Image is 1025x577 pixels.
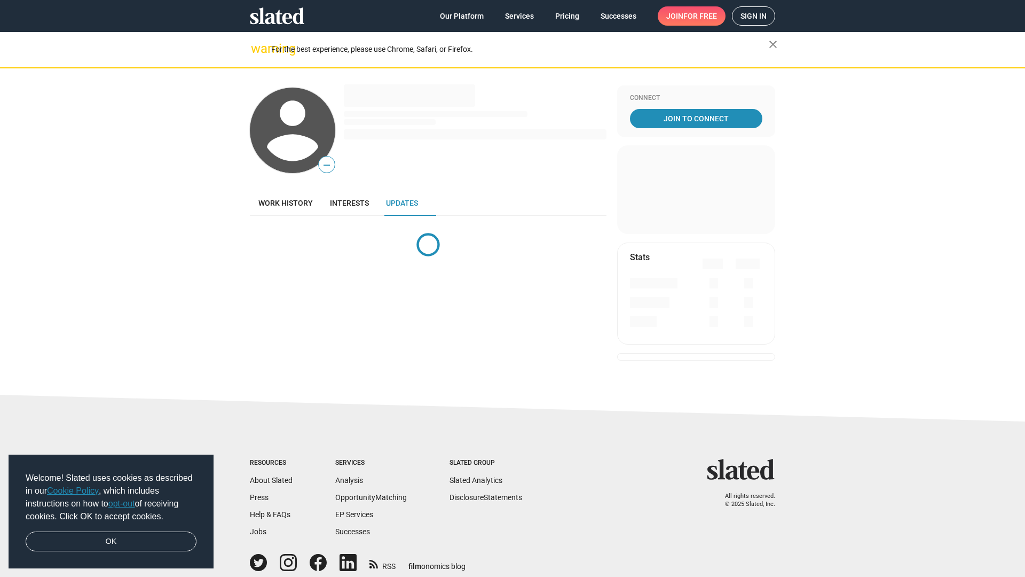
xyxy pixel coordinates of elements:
div: Slated Group [450,459,522,467]
span: — [319,158,335,172]
mat-icon: warning [251,42,264,55]
a: OpportunityMatching [335,493,407,502]
a: Join To Connect [630,109,762,128]
a: Successes [335,527,370,536]
a: Sign in [732,6,775,26]
a: Press [250,493,269,502]
span: Updates [386,199,418,207]
div: Connect [630,94,762,103]
span: Our Platform [440,6,484,26]
a: Work history [250,190,321,216]
a: Our Platform [431,6,492,26]
mat-icon: close [767,38,779,51]
div: For the best experience, please use Chrome, Safari, or Firefox. [271,42,769,57]
p: All rights reserved. © 2025 Slated, Inc. [714,493,775,508]
a: DisclosureStatements [450,493,522,502]
a: Interests [321,190,377,216]
a: Cookie Policy [47,486,99,495]
a: About Slated [250,476,293,485]
span: Join [666,6,717,26]
a: Successes [592,6,645,26]
a: Joinfor free [658,6,726,26]
mat-card-title: Stats [630,252,650,263]
a: Services [496,6,542,26]
a: Updates [377,190,427,216]
span: Pricing [555,6,579,26]
span: Work history [258,199,313,207]
a: Pricing [547,6,588,26]
span: Services [505,6,534,26]
a: opt-out [108,499,135,508]
span: film [408,562,421,571]
span: Sign in [740,7,767,25]
a: filmonomics blog [408,553,466,572]
span: Interests [330,199,369,207]
div: Resources [250,459,293,467]
a: EP Services [335,510,373,519]
span: Join To Connect [632,109,760,128]
a: Slated Analytics [450,476,502,485]
a: Analysis [335,476,363,485]
a: RSS [369,555,396,572]
span: Welcome! Slated uses cookies as described in our , which includes instructions on how to of recei... [26,472,196,523]
span: Successes [601,6,636,26]
a: dismiss cookie message [26,532,196,552]
div: Services [335,459,407,467]
a: Help & FAQs [250,510,290,519]
a: Jobs [250,527,266,536]
div: cookieconsent [9,455,214,569]
span: for free [683,6,717,26]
